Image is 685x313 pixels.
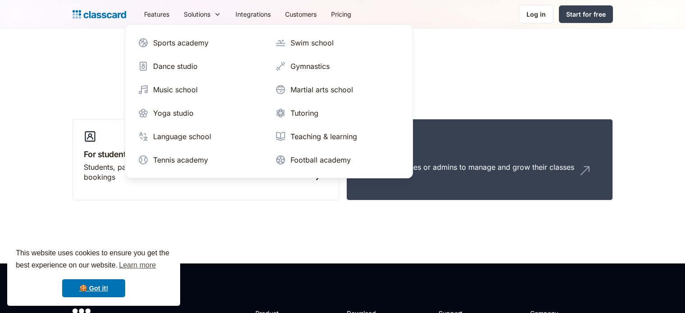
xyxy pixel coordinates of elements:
div: Language school [153,131,211,142]
div: Football academy [290,154,351,165]
div: Teaching & learning [290,131,357,142]
div: cookieconsent [7,239,180,306]
a: Integrations [228,4,278,24]
a: home [73,8,126,21]
a: Swim school [272,34,404,52]
a: Gymnastics [272,57,404,75]
a: Features [137,4,177,24]
div: Yoga studio [153,108,194,118]
a: Sports academy [134,34,266,52]
div: Swim school [290,37,334,48]
a: For studentsStudents, parents or guardians to view their profile and manage bookings [73,119,339,201]
a: Pricing [324,4,358,24]
a: Log in [519,5,553,23]
div: Dance studio [153,61,198,72]
a: dismiss cookie message [62,279,125,297]
a: Customers [278,4,324,24]
a: Tennis academy [134,151,266,169]
a: Dance studio [134,57,266,75]
a: Yoga studio [134,104,266,122]
div: Tennis academy [153,154,208,165]
div: Gymnastics [290,61,330,72]
a: learn more about cookies [118,259,157,272]
div: Solutions [184,9,210,19]
div: Music school [153,84,198,95]
span: This website uses cookies to ensure you get the best experience on our website. [16,248,172,272]
div: Log in [526,9,546,19]
h3: For students [84,148,328,160]
a: Language school [134,127,266,145]
div: Sports academy [153,37,209,48]
a: Start for free [559,5,613,23]
div: Teachers, coaches or admins to manage and grow their classes [358,162,574,172]
a: Football academy [272,151,404,169]
div: Students, parents or guardians to view their profile and manage bookings [84,162,310,182]
a: Martial arts school [272,81,404,99]
a: Teaching & learning [272,127,404,145]
div: Start for free [566,9,606,19]
div: Tutoring [290,108,318,118]
h3: For staff [358,148,602,160]
nav: Solutions [125,24,413,178]
div: Solutions [177,4,228,24]
a: Music school [134,81,266,99]
a: For staffTeachers, coaches or admins to manage and grow their classes [346,119,613,201]
div: Martial arts school [290,84,353,95]
a: Tutoring [272,104,404,122]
